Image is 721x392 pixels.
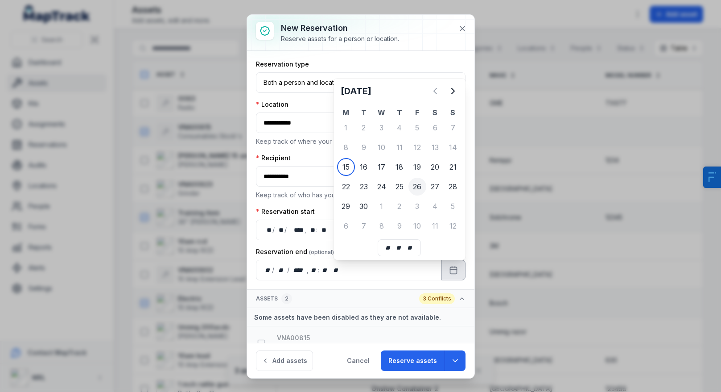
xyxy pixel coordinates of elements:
[391,217,408,235] div: Thursday 9 October 2025
[254,313,441,321] strong: Some assets have been disabled as they are not available.
[444,119,462,137] div: Sunday 7 September 2025
[337,119,355,137] div: Monday 1 September 2025
[281,34,399,43] div: Reserve assets for a person or location.
[337,138,355,156] div: 8
[256,137,466,146] p: Keep track of where your assets are located.
[444,158,462,176] div: Sunday 21 September 2025
[373,178,391,196] div: 24
[316,225,318,234] div: :
[307,266,309,275] div: ,
[391,138,408,156] div: Thursday 11 September 2025
[391,107,408,118] th: T
[288,225,305,234] div: year,
[355,138,373,156] div: 9
[373,119,391,137] div: 3
[408,119,426,137] div: 5
[355,217,373,235] div: Tuesday 7 October 2025
[444,107,462,118] th: S
[373,158,391,176] div: 17
[337,107,462,236] table: September 2025
[426,178,444,196] div: 27
[337,197,355,215] div: 29
[264,266,272,275] div: day,
[373,217,391,235] div: Wednesday 8 October 2025
[373,178,391,196] div: Wednesday 24 September 2025
[444,197,462,215] div: Sunday 5 October 2025
[426,82,444,100] button: Previous
[355,158,373,176] div: 16
[355,158,373,176] div: Tuesday 16 September 2025
[309,266,318,275] div: hour,
[391,158,408,176] div: Thursday 18 September 2025
[373,138,391,156] div: Wednesday 10 September 2025
[373,158,391,176] div: Wednesday 17 September 2025
[337,82,462,256] div: Calendar
[444,197,462,215] div: 5
[337,217,355,235] div: 6
[408,178,426,196] div: 26
[444,119,462,137] div: 7
[408,158,426,176] div: Friday 19 September 2025
[408,197,426,215] div: Friday 3 October 2025
[444,217,462,235] div: Sunday 12 October 2025
[290,266,307,275] div: year,
[426,138,444,156] div: 13
[256,207,315,216] label: Reservation start
[329,225,339,234] div: am/pm,
[307,225,316,234] div: hour,
[408,158,426,176] div: 19
[337,82,462,236] div: September 2025
[391,197,408,215] div: 2
[373,107,391,118] th: W
[355,197,373,215] div: Tuesday 30 September 2025
[444,82,462,100] button: Next
[373,217,391,235] div: 8
[355,217,373,235] div: 7
[426,138,444,156] div: Saturday 13 September 2025
[318,266,320,275] div: :
[355,178,373,196] div: Tuesday 23 September 2025
[408,138,426,156] div: 12
[337,107,355,118] th: M
[256,154,291,163] label: Recipient
[444,178,462,196] div: Sunday 28 September 2025
[272,225,276,234] div: /
[426,197,444,215] div: Saturday 4 October 2025
[256,247,334,256] label: Reservation end
[355,197,373,215] div: 30
[331,266,341,275] div: am/pm,
[256,60,309,69] label: Reservation type
[408,138,426,156] div: Friday 12 September 2025
[337,217,355,235] div: Monday 6 October 2025
[318,225,327,234] div: minute,
[281,293,292,304] div: 2
[391,119,408,137] div: 4
[373,197,391,215] div: 1
[392,243,395,252] div: :
[426,178,444,196] div: Saturday 27 September 2025
[391,138,408,156] div: 11
[264,225,272,234] div: day,
[444,158,462,176] div: 21
[320,266,329,275] div: minute,
[337,197,355,215] div: Monday 29 September 2025
[284,225,288,234] div: /
[441,260,466,280] button: Calendar
[256,166,466,187] input: :rep:-form-item-label
[426,197,444,215] div: 4
[337,158,355,176] div: Today, Monday 15 September 2025, First available date
[391,119,408,137] div: Thursday 4 September 2025
[355,138,373,156] div: Tuesday 9 September 2025
[373,197,391,215] div: Wednesday 1 October 2025
[337,138,355,156] div: Monday 8 September 2025
[355,107,373,118] th: T
[281,22,399,34] h3: New reservation
[426,217,444,235] div: Saturday 11 October 2025
[355,119,373,137] div: Tuesday 2 September 2025
[391,178,408,196] div: 25
[383,243,392,252] div: hour,
[381,350,445,371] button: Reserve assets
[391,178,408,196] div: Thursday 25 September 2025
[395,243,404,252] div: minute,
[256,190,466,200] p: Keep track of who has your assets.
